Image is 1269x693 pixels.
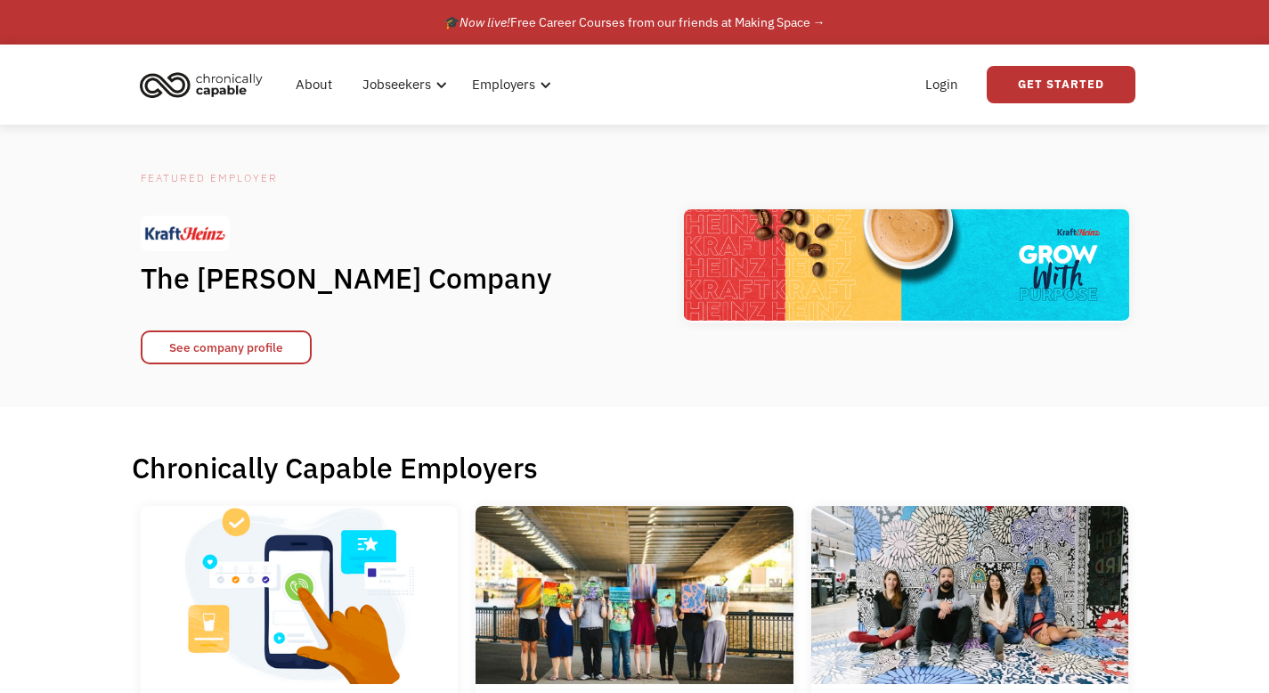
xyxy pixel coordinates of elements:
[134,65,276,104] a: home
[915,56,969,113] a: Login
[285,56,343,113] a: About
[987,66,1135,103] a: Get Started
[444,12,826,33] div: 🎓 Free Career Courses from our friends at Making Space →
[132,450,1138,485] h1: Chronically Capable Employers
[141,167,586,189] div: Featured Employer
[352,56,452,113] div: Jobseekers
[141,260,586,296] h1: The [PERSON_NAME] Company
[141,330,312,364] a: See company profile
[134,65,268,104] img: Chronically Capable logo
[472,74,535,95] div: Employers
[460,14,510,30] em: Now live!
[461,56,557,113] div: Employers
[362,74,431,95] div: Jobseekers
